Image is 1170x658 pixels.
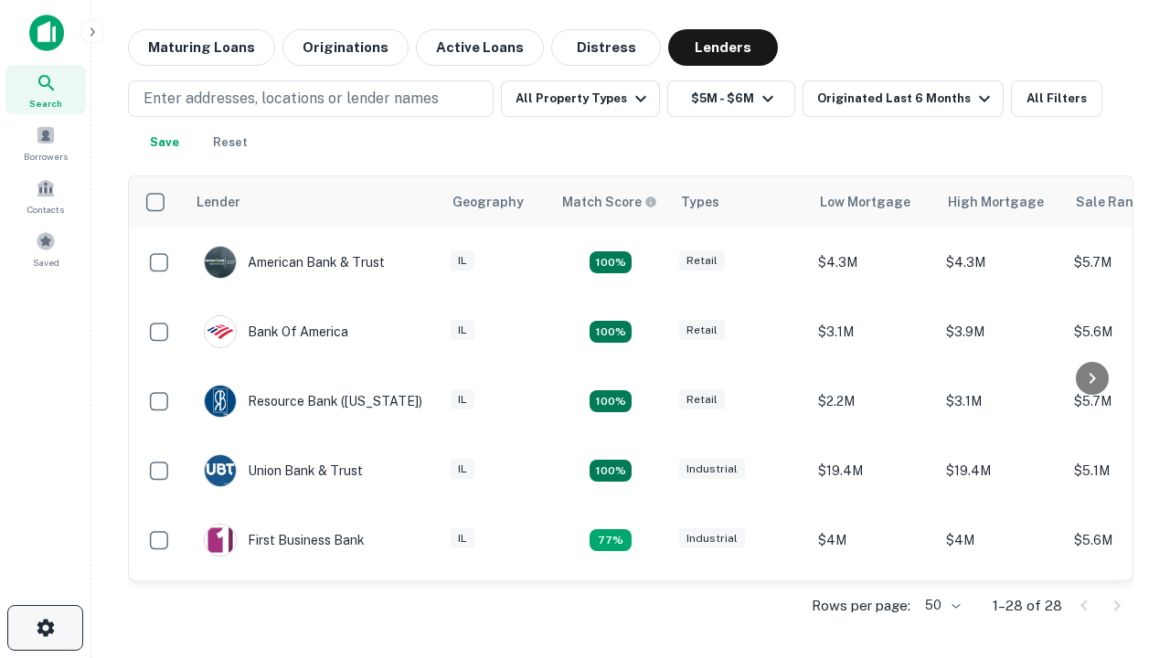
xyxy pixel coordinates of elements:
[551,29,661,66] button: Distress
[590,460,632,482] div: Matching Properties: 4, hasApolloMatch: undefined
[451,528,474,549] div: IL
[204,524,365,557] div: First Business Bank
[451,459,474,480] div: IL
[451,250,474,271] div: IL
[681,191,719,213] div: Types
[205,386,236,417] img: picture
[809,436,937,505] td: $19.4M
[679,459,745,480] div: Industrial
[1011,80,1102,117] button: All Filters
[5,65,86,114] a: Search
[679,320,725,341] div: Retail
[809,176,937,228] th: Low Mortgage
[205,455,236,486] img: picture
[205,316,236,347] img: picture
[452,191,524,213] div: Geography
[937,505,1065,575] td: $4M
[204,454,363,487] div: Union Bank & Trust
[937,575,1065,644] td: $4.2M
[937,436,1065,505] td: $19.4M
[441,176,551,228] th: Geography
[562,192,654,212] h6: Match Score
[128,29,275,66] button: Maturing Loans
[809,297,937,366] td: $3.1M
[451,320,474,341] div: IL
[679,250,725,271] div: Retail
[809,366,937,436] td: $2.2M
[1079,512,1170,600] iframe: Chat Widget
[33,255,59,270] span: Saved
[451,389,474,410] div: IL
[667,80,795,117] button: $5M - $6M
[27,202,64,217] span: Contacts
[590,529,632,551] div: Matching Properties: 3, hasApolloMatch: undefined
[918,592,963,619] div: 50
[668,29,778,66] button: Lenders
[803,80,1004,117] button: Originated Last 6 Months
[5,224,86,273] a: Saved
[551,176,670,228] th: Capitalize uses an advanced AI algorithm to match your search with the best lender. The match sco...
[501,80,660,117] button: All Property Types
[820,191,910,213] div: Low Mortgage
[937,366,1065,436] td: $3.1M
[590,251,632,273] div: Matching Properties: 7, hasApolloMatch: undefined
[817,88,995,110] div: Originated Last 6 Months
[416,29,544,66] button: Active Loans
[197,191,240,213] div: Lender
[186,176,441,228] th: Lender
[135,124,194,161] button: Save your search to get updates of matches that match your search criteria.
[5,171,86,220] a: Contacts
[812,595,910,617] p: Rows per page:
[204,246,385,279] div: American Bank & Trust
[29,96,62,111] span: Search
[679,528,745,549] div: Industrial
[204,385,422,418] div: Resource Bank ([US_STATE])
[201,124,260,161] button: Reset
[205,525,236,556] img: picture
[993,595,1062,617] p: 1–28 of 28
[5,118,86,167] a: Borrowers
[809,505,937,575] td: $4M
[937,297,1065,366] td: $3.9M
[937,176,1065,228] th: High Mortgage
[128,80,494,117] button: Enter addresses, locations or lender names
[679,389,725,410] div: Retail
[809,228,937,297] td: $4.3M
[670,176,809,228] th: Types
[948,191,1044,213] div: High Mortgage
[144,88,439,110] p: Enter addresses, locations or lender names
[204,315,348,348] div: Bank Of America
[29,15,64,51] img: capitalize-icon.png
[590,321,632,343] div: Matching Properties: 4, hasApolloMatch: undefined
[809,575,937,644] td: $3.9M
[205,247,236,278] img: picture
[282,29,409,66] button: Originations
[24,149,68,164] span: Borrowers
[937,228,1065,297] td: $4.3M
[590,390,632,412] div: Matching Properties: 4, hasApolloMatch: undefined
[562,192,657,212] div: Capitalize uses an advanced AI algorithm to match your search with the best lender. The match sco...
